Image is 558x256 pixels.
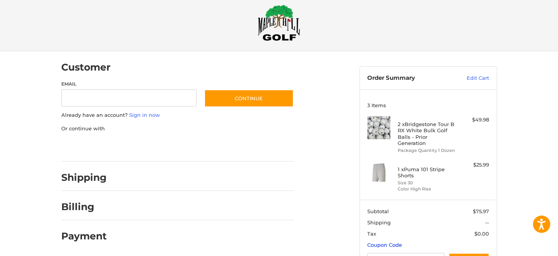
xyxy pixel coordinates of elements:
img: Maple Hill Golf [258,5,300,41]
p: Already have an account? [61,111,294,119]
div: $25.99 [459,161,489,169]
span: -- [485,219,489,226]
h2: Billing [61,201,106,213]
span: Subtotal [367,208,389,214]
span: Shipping [367,219,391,226]
span: $0.00 [474,231,489,237]
p: Or continue with [61,125,294,133]
span: Tax [367,231,376,237]
a: Edit Cart [450,74,489,82]
iframe: PayPal-venmo [189,140,247,154]
a: Coupon Code [367,242,402,248]
label: Email [61,81,197,88]
li: Package Quantity 1 Dozen [398,147,457,154]
li: Size 30 [398,180,457,186]
h2: Payment [61,230,107,242]
div: $49.98 [459,116,489,124]
a: Sign in now [129,112,160,118]
h2: Customer [61,61,111,73]
li: Color High Rise [398,186,457,192]
h2: Shipping [61,172,107,184]
h3: Order Summary [367,74,450,82]
h4: 2 x Bridgestone Tour B RX White Bulk Golf Balls - Prior Generation [398,121,457,146]
iframe: PayPal-paypal [59,140,116,154]
span: $75.97 [473,208,489,214]
h3: 3 Items [367,102,489,108]
iframe: PayPal-paylater [124,140,182,154]
h4: 1 x Puma 101 Stripe Shorts [398,166,457,179]
button: Continue [204,89,294,107]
